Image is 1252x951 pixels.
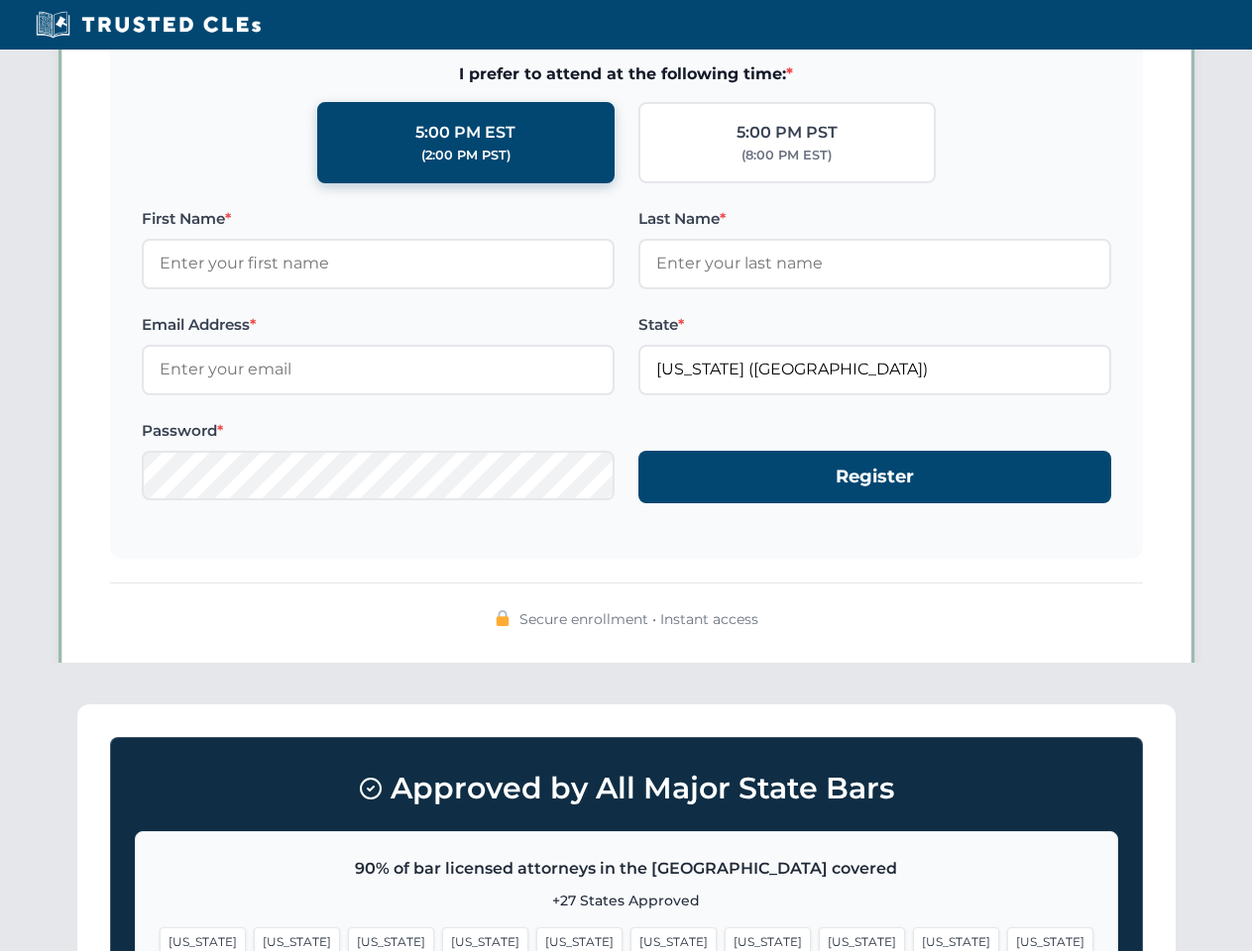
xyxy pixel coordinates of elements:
[142,313,615,337] label: Email Address
[160,890,1093,911] p: +27 States Approved
[142,207,615,231] label: First Name
[142,61,1111,87] span: I prefer to attend at the following time:
[495,610,511,626] img: 🔒
[30,10,267,40] img: Trusted CLEs
[142,345,615,394] input: Enter your email
[638,345,1111,394] input: Florida (FL)
[638,239,1111,288] input: Enter your last name
[421,146,511,165] div: (2:00 PM PST)
[519,608,758,630] span: Secure enrollment • Instant access
[737,120,838,146] div: 5:00 PM PST
[638,207,1111,231] label: Last Name
[638,313,1111,337] label: State
[160,856,1093,882] p: 90% of bar licensed attorneys in the [GEOGRAPHIC_DATA] covered
[142,239,615,288] input: Enter your first name
[142,419,615,443] label: Password
[415,120,515,146] div: 5:00 PM EST
[135,762,1118,815] h3: Approved by All Major State Bars
[638,451,1111,503] button: Register
[741,146,832,165] div: (8:00 PM EST)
